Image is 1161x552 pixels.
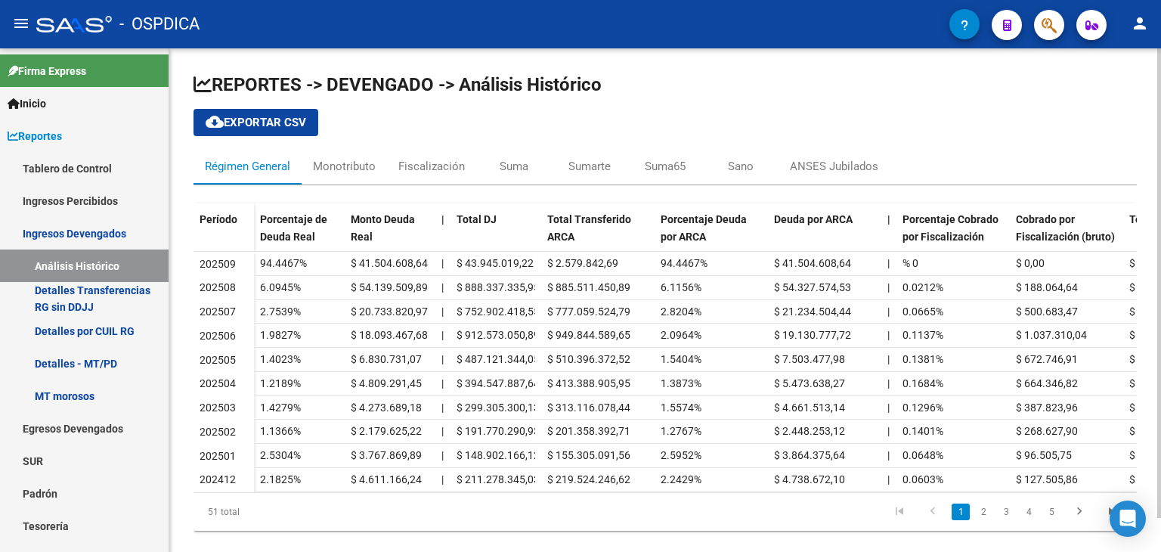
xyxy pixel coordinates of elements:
[547,305,630,318] span: $ 777.059.524,79
[260,425,301,437] span: 1.1366%
[8,63,86,79] span: Firma Express
[200,305,236,318] span: 202507
[902,425,943,437] span: 0.1401%
[1129,329,1158,341] span: $ 0,00
[351,329,428,341] span: $ 18.093.467,68
[457,257,534,269] span: $ 43.945.019,22
[774,449,845,461] span: $ 3.864.375,64
[441,353,444,365] span: |
[200,473,236,485] span: 202412
[1016,425,1078,437] span: $ 268.627,90
[547,281,630,293] span: $ 885.511.450,89
[1129,449,1158,461] span: $ 0,00
[200,402,236,414] span: 202503
[200,213,237,225] span: Período
[260,329,301,341] span: 1.9827%
[887,449,890,461] span: |
[351,425,422,437] span: $ 2.179.625,22
[351,473,422,485] span: $ 4.611.166,24
[547,449,630,461] span: $ 155.305.091,56
[1016,213,1115,243] span: Cobrado por Fiscalización (bruto)
[661,402,701,414] span: 1.5574%
[1010,203,1123,267] datatable-header-cell: Cobrado por Fiscalización (bruto)
[902,305,943,318] span: 0.0665%
[260,257,307,269] span: 94.4467%
[457,353,540,365] span: $ 487.121.344,05
[398,158,465,175] div: Fiscalización
[1131,14,1149,33] mat-icon: person
[313,158,376,175] div: Monotributo
[661,213,747,243] span: Porcentaje Deuda por ARCA
[435,203,450,267] datatable-header-cell: |
[661,425,701,437] span: 1.2767%
[547,425,630,437] span: $ 201.358.392,71
[193,73,1137,97] h1: REPORTES -> DEVENGADO -> Análisis Histórico
[949,499,972,525] li: page 1
[887,425,890,437] span: |
[547,213,631,243] span: Total Transferido ARCA
[661,281,701,293] span: 6.1156%
[457,213,497,225] span: Total DJ
[200,330,236,342] span: 202506
[457,329,540,341] span: $ 912.573.050,89
[1016,329,1087,341] span: $ 1.037.310,04
[1016,281,1078,293] span: $ 188.064,64
[260,402,301,414] span: 1.4279%
[457,425,540,437] span: $ 191.770.290,93
[902,473,943,485] span: 0.0603%
[1016,449,1072,461] span: $ 96.505,75
[902,257,918,269] span: % 0
[345,203,435,267] datatable-header-cell: Monto Deuda Real
[774,425,845,437] span: $ 2.448.253,12
[200,377,236,389] span: 202504
[441,377,444,389] span: |
[902,353,943,365] span: 0.1381%
[119,8,200,41] span: - OSPDICA
[974,504,992,520] a: 2
[728,158,754,175] div: Sano
[441,305,444,318] span: |
[902,329,943,341] span: 0.1137%
[661,473,701,485] span: 2.2429%
[661,449,701,461] span: 2.5952%
[1129,305,1158,318] span: $ 0,00
[774,353,845,365] span: $ 7.503.477,98
[768,203,881,267] datatable-header-cell: Deuda por ARCA
[661,257,707,269] span: 94.4467%
[1129,257,1158,269] span: $ 0,00
[887,377,890,389] span: |
[918,504,947,520] a: go to previous page
[902,213,998,243] span: Porcentaje Cobrado por Fiscalización
[547,257,618,269] span: $ 2.579.842,69
[200,258,236,270] span: 202509
[995,499,1017,525] li: page 3
[887,473,890,485] span: |
[457,449,540,461] span: $ 148.902.166,12
[441,473,444,485] span: |
[1042,504,1060,520] a: 5
[645,158,686,175] div: Suma65
[1016,377,1078,389] span: $ 664.346,82
[351,213,415,243] span: Monto Deuda Real
[661,305,701,318] span: 2.8204%
[457,402,540,414] span: $ 299.305.300,13
[887,329,890,341] span: |
[774,329,851,341] span: $ 19.130.777,72
[8,95,46,112] span: Inicio
[774,473,845,485] span: $ 4.738.672,10
[661,377,701,389] span: 1.3873%
[887,402,890,414] span: |
[200,354,236,366] span: 202505
[351,449,422,461] span: $ 3.767.869,89
[547,329,630,341] span: $ 949.844.589,65
[441,257,444,269] span: |
[997,504,1015,520] a: 3
[500,158,528,175] div: Suma
[1129,353,1158,365] span: $ 0,00
[457,473,540,485] span: $ 211.278.345,03
[902,377,943,389] span: 0.1684%
[206,113,224,131] mat-icon: cloud_download
[655,203,768,267] datatable-header-cell: Porcentaje Deuda por ARCA
[441,425,444,437] span: |
[1065,504,1094,520] a: go to next page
